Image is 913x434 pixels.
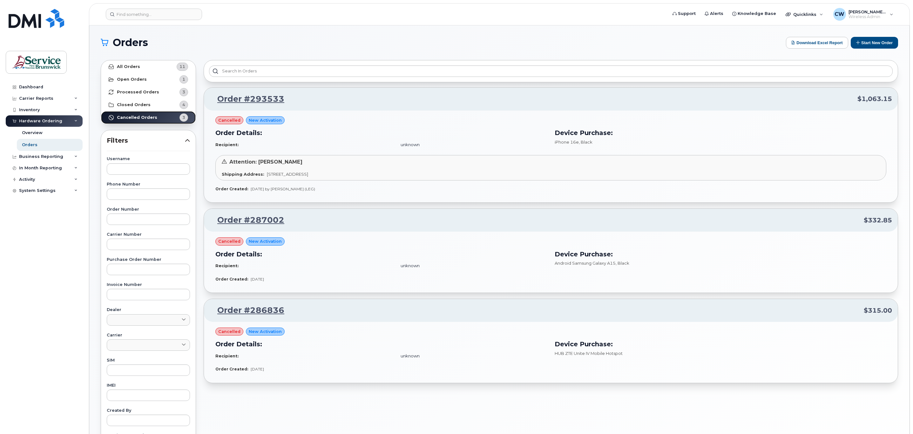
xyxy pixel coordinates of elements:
[249,238,282,244] span: New Activation
[107,358,190,363] label: SIM
[218,117,240,123] span: cancelled
[215,128,547,138] h3: Order Details:
[215,367,248,371] strong: Order Created:
[107,233,190,237] label: Carrier Number
[215,339,547,349] h3: Order Details:
[555,128,886,138] h3: Device Purchase:
[117,115,157,120] strong: Cancelled Orders
[215,263,239,268] strong: Recipient:
[251,367,264,371] span: [DATE]
[179,64,185,70] span: 11
[117,64,140,69] strong: All Orders
[117,102,151,107] strong: Closed Orders
[182,76,185,82] span: 1
[222,172,264,177] strong: Shipping Address:
[864,306,892,315] span: $315.00
[107,333,190,337] label: Carrier
[117,77,147,82] strong: Open Orders
[215,249,547,259] h3: Order Details:
[182,114,185,120] span: 3
[210,93,284,105] a: Order #293533
[395,260,547,271] td: unknown
[555,249,886,259] h3: Device Purchase:
[107,258,190,262] label: Purchase Order Number
[395,139,547,150] td: unknown
[182,89,185,95] span: 3
[107,136,185,145] span: Filters
[209,65,893,77] input: Search in orders
[555,261,616,266] span: Android Samsung Galaxy A15
[210,305,284,316] a: Order #286836
[218,238,240,244] span: cancelled
[857,94,892,104] span: $1,063.15
[555,139,579,145] span: iPhone 16e
[616,261,629,266] span: , Black
[786,37,848,49] button: Download Excel Report
[210,214,284,226] a: Order #287002
[107,283,190,287] label: Invoice Number
[101,86,196,98] a: Processed Orders3
[215,142,239,147] strong: Recipient:
[267,172,308,177] span: [STREET_ADDRESS]
[229,159,302,165] span: Attention: [PERSON_NAME]
[851,37,898,49] button: Start New Order
[249,117,282,123] span: New Activation
[107,182,190,186] label: Phone Number
[251,277,264,281] span: [DATE]
[579,139,592,145] span: , Black
[215,277,248,281] strong: Order Created:
[113,38,148,47] span: Orders
[101,98,196,111] a: Closed Orders4
[555,339,886,349] h3: Device Purchase:
[218,329,240,335] span: cancelled
[107,409,190,413] label: Created By
[107,157,190,161] label: Username
[101,73,196,86] a: Open Orders1
[215,353,239,358] strong: Recipient:
[182,102,185,108] span: 4
[107,383,190,388] label: IMEI
[395,350,547,362] td: unknown
[117,90,159,95] strong: Processed Orders
[249,329,282,335] span: New Activation
[107,207,190,212] label: Order Number
[251,186,315,191] span: [DATE] by [PERSON_NAME] (LEG)
[215,186,248,191] strong: Order Created:
[864,216,892,225] span: $332.85
[555,351,623,356] span: HUB ZTE Unite IV Mobile Hotspot
[101,111,196,124] a: Cancelled Orders3
[107,308,190,312] label: Dealer
[101,60,196,73] a: All Orders11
